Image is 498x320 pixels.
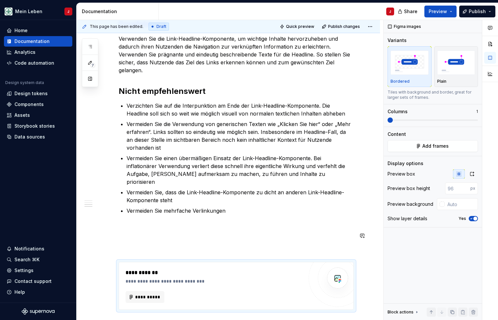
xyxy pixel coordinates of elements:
button: Mein LebenJ [1,4,75,18]
div: Help [14,289,25,295]
a: Storybook stories [4,121,72,131]
div: J [389,9,391,14]
div: Storybook stories [14,123,55,129]
div: Preview box [388,171,415,177]
button: Share [394,6,422,17]
div: Show layer details [388,215,427,222]
div: Columns [388,108,408,115]
a: Analytics [4,47,72,57]
div: Home [14,27,28,34]
div: Preview box height [388,185,430,192]
a: Assets [4,110,72,120]
p: 1 [476,109,478,114]
div: J [67,9,69,14]
p: Verzichten Sie auf die Interpunktion am Ende der Link-Headline-Komponente. Die Headline soll sich... [127,102,354,117]
a: Home [4,25,72,36]
p: Plain [437,79,446,84]
input: Auto [445,198,478,210]
button: Add frames [388,140,478,152]
a: Documentation [4,36,72,47]
div: Components [14,101,44,108]
img: placeholder [437,51,475,75]
div: Block actions [388,308,419,317]
div: Assets [14,112,30,118]
label: Yes [459,216,466,221]
button: Preview [424,6,457,17]
div: Documentation [14,38,50,45]
span: Publish [469,8,486,15]
div: Code automation [14,60,54,66]
img: placeholder [391,51,429,75]
input: 96 [445,182,470,194]
div: Notifications [14,245,44,252]
button: Publish [459,6,495,17]
p: Vermeiden Sie einen übermäßigen Einsatz der Link-Headline-Komponente. Bei inflationärer Verwendun... [127,154,354,186]
a: Data sources [4,132,72,142]
span: Share [404,8,417,15]
span: Draft [156,24,166,29]
div: Contact support [14,278,52,285]
div: Block actions [388,309,414,315]
div: Mein Leben [15,8,42,15]
p: Vermeiden Sie die Verwendung von generischen Texten wie „Klicken Sie hier“ oder „Mehr erfahren“. ... [127,120,354,152]
p: px [470,186,475,191]
span: Add frames [422,143,449,149]
button: Publish changes [320,22,363,31]
h2: Nicht empfehlenswert [119,86,354,96]
a: Code automation [4,58,72,68]
svg: Supernova Logo [22,308,55,315]
div: Preview background [388,201,433,207]
div: Tiles with background and border, great for larger sets of frames. [388,90,478,100]
p: Vermeiden Sie mehrfache Verlinkungen [127,207,354,215]
img: df5db9ef-aba0-4771-bf51-9763b7497661.png [5,8,12,15]
span: Publish changes [328,24,360,29]
span: This page has been edited. [90,24,143,29]
button: Contact support [4,276,72,287]
a: Settings [4,265,72,276]
button: placeholderPlain [434,46,478,87]
button: Notifications [4,244,72,254]
a: Design tokens [4,88,72,99]
div: Search ⌘K [14,256,39,263]
div: Design system data [5,80,44,85]
a: Components [4,99,72,110]
button: Help [4,287,72,297]
div: Content [388,131,406,138]
div: Display options [388,160,423,167]
span: Preview [429,8,447,15]
div: Design tokens [14,90,48,97]
button: Search ⌘K [4,254,72,265]
span: 7 [90,63,95,68]
div: Documentation [82,8,156,15]
div: Settings [14,267,34,274]
p: Bordered [391,79,410,84]
div: Analytics [14,49,36,55]
div: Variants [388,37,407,44]
div: Data sources [14,134,45,140]
p: Vermeiden Sie, dass die Link-Headline-Komponente zu dicht an anderen Link-Headline-Komponente steht [127,188,354,204]
span: Quick preview [286,24,314,29]
button: placeholderBordered [388,46,432,87]
button: Quick preview [278,22,317,31]
p: Verwenden Sie die Link-Headline-Komponente, um wichtige Inhalte hervorzuheben und dadurch ihren N... [119,35,354,74]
